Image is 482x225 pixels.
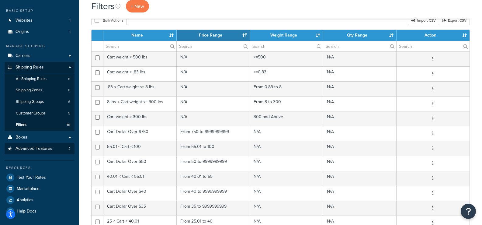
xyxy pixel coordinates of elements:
[103,81,177,96] td: .83 < Cart weight <= 8 lbs
[103,171,177,186] td: 40.01 < Cart < 55.01
[131,3,144,10] span: + New
[68,146,71,151] span: 2
[323,156,397,171] td: N/A
[103,66,177,81] td: Cart weight < .83 lbs
[68,111,70,116] span: 5
[5,143,75,154] a: Advanced Features 2
[5,108,75,119] a: Customer Groups 5
[177,81,250,96] td: N/A
[5,62,75,73] a: Shipping Rules
[5,206,75,217] a: Help Docs
[323,96,397,111] td: N/A
[250,41,323,51] input: Search
[5,85,75,96] li: Shipping Zones
[5,62,75,131] li: Shipping Rules
[177,186,250,201] td: From 40 to 9999999999
[177,41,250,51] input: Search
[103,156,177,171] td: Cart Dollar Over $50
[16,88,42,93] span: Shipping Zones
[323,186,397,201] td: N/A
[439,16,470,25] a: Export CSV
[323,51,397,66] td: N/A
[5,195,75,206] a: Analytics
[16,53,30,58] span: Carriers
[177,171,250,186] td: From 40.01 to 55
[250,111,323,126] td: 300 and Above
[103,141,177,156] td: 55.01 < Cart < 100
[16,18,33,23] span: Websites
[69,18,71,23] span: 1
[5,108,75,119] li: Customer Groups
[5,96,75,107] li: Shipping Groups
[5,119,75,131] li: Filters
[5,15,75,26] a: Websites 1
[5,172,75,183] a: Test Your Rates
[5,44,75,49] div: Manage Shipping
[103,126,177,141] td: Cart Dollar Over $750
[5,183,75,194] a: Marketplace
[5,165,75,171] div: Resources
[103,111,177,126] td: Cart weight > 300 lbs
[5,73,75,85] a: All Shipping Rules 6
[5,132,75,143] a: Boxes
[323,201,397,216] td: N/A
[5,26,75,37] li: Origins
[323,111,397,126] td: N/A
[5,26,75,37] a: Origins 1
[103,51,177,66] td: Cart weight < 500 lbs
[16,122,26,128] span: Filters
[323,66,397,81] td: N/A
[68,99,70,104] span: 6
[177,51,250,66] td: N/A
[177,156,250,171] td: From 50 to 9999999999
[177,111,250,126] td: N/A
[250,51,323,66] td: <=500
[323,141,397,156] td: N/A
[5,50,75,62] a: Carriers
[17,209,36,214] span: Help Docs
[5,8,75,13] div: Basic Setup
[91,16,127,25] button: Bulk Actions
[16,65,44,70] span: Shipping Rules
[17,198,33,203] span: Analytics
[69,29,71,34] span: 1
[5,96,75,107] a: Shipping Groups 6
[250,201,323,216] td: N/A
[16,146,52,151] span: Advanced Features
[67,122,70,128] span: 16
[16,29,29,34] span: Origins
[16,111,46,116] span: Customer Groups
[16,135,27,140] span: Boxes
[68,76,70,82] span: 6
[250,156,323,171] td: N/A
[68,88,70,93] span: 6
[461,204,476,219] button: Open Resource Center
[323,171,397,186] td: N/A
[177,126,250,141] td: From 750 to 9999999999
[103,186,177,201] td: Cart Dollar Over $40
[5,85,75,96] a: Shipping Zones 6
[250,126,323,141] td: N/A
[177,66,250,81] td: N/A
[103,41,176,51] input: Search
[5,143,75,154] li: Advanced Features
[250,171,323,186] td: N/A
[397,30,470,41] th: Action: activate to sort column ascending
[408,16,439,25] div: Import CSV
[5,119,75,131] a: Filters 16
[177,141,250,156] td: From 55.01 to 100
[323,126,397,141] td: N/A
[5,15,75,26] li: Websites
[323,81,397,96] td: N/A
[103,201,177,216] td: Cart Dollar Over $35
[323,30,397,41] th: Qty Range: activate to sort column ascending
[16,99,44,104] span: Shipping Groups
[323,41,396,51] input: Search
[250,141,323,156] td: N/A
[177,96,250,111] td: N/A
